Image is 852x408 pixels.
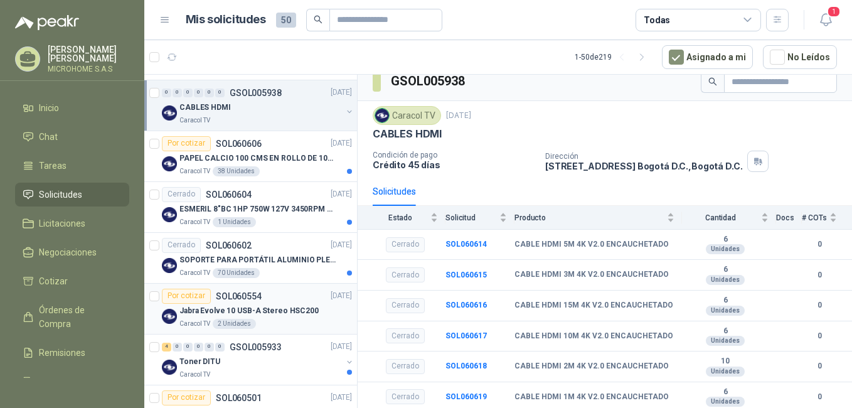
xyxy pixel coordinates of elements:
div: Cerrado [386,328,425,343]
div: Cerrado [386,298,425,313]
div: 0 [194,343,203,352]
p: SOL060501 [216,394,262,402]
p: Dirección [545,152,742,161]
span: Órdenes de Compra [39,303,117,331]
b: CABLE HDMI 15M 4K V2.0 ENCAUCHETADO [514,301,673,311]
div: Todas [644,13,670,27]
div: Unidades [706,244,745,254]
th: Solicitud [445,206,514,229]
span: Producto [514,213,664,222]
p: Condición de pago [373,151,535,159]
p: [STREET_ADDRESS] Bogotá D.C. , Bogotá D.C. [545,161,742,171]
img: Logo peakr [15,15,79,30]
th: Cantidad [682,206,776,229]
b: 6 [682,326,769,336]
p: [DATE] [331,290,352,302]
div: 1 Unidades [213,217,256,227]
p: [DATE] [331,188,352,200]
p: MICROHOME S.A.S [48,65,129,73]
a: Configuración [15,370,129,394]
div: 38 Unidades [213,166,260,176]
span: Estado [373,213,428,222]
div: 70 Unidades [213,268,260,278]
p: CABLES HDMI [179,102,231,114]
span: 50 [276,13,296,28]
p: SOL060554 [216,292,262,301]
p: GSOL005938 [230,89,282,97]
p: SOPORTE PARA PORTÁTIL ALUMINIO PLEGABLE VTA [179,254,336,266]
b: SOL060615 [445,271,487,279]
span: search [708,77,717,86]
img: Company Logo [375,109,389,122]
p: SOL060606 [216,139,262,148]
div: 0 [183,89,193,97]
span: # COTs [802,213,827,222]
b: 0 [802,239,837,250]
span: Chat [39,130,58,144]
img: Company Logo [162,258,177,273]
a: SOL060619 [445,392,487,401]
a: SOL060616 [445,301,487,309]
p: [DATE] [331,392,352,404]
p: [DATE] [331,341,352,353]
p: Caracol TV [179,217,210,227]
div: 1 - 50 de 219 [575,47,652,67]
div: 0 [173,89,182,97]
p: [DATE] [331,87,352,99]
button: No Leídos [763,45,837,69]
p: [DATE] [446,110,471,122]
p: PAPEL CALCIO 100 CMS EN ROLLO DE 100 GR [179,153,336,164]
th: # COTs [802,206,852,229]
p: [DATE] [331,239,352,251]
p: Caracol TV [179,268,210,278]
p: Caracol TV [179,166,210,176]
div: Unidades [706,336,745,346]
th: Estado [358,206,445,229]
a: 4 0 0 0 0 0 GSOL005933[DATE] Company LogoToner DITUCaracol TV [162,340,354,380]
span: search [314,15,322,24]
span: Negociaciones [39,245,97,259]
a: Negociaciones [15,240,129,264]
span: Inicio [39,101,59,115]
div: 0 [205,89,214,97]
p: CABLES HDMI [373,127,442,141]
a: Remisiones [15,341,129,365]
div: Unidades [706,397,745,407]
p: [DATE] [331,137,352,149]
p: Toner DITU [179,356,220,368]
img: Company Logo [162,105,177,121]
div: 0 [194,89,203,97]
div: 0 [173,343,182,352]
b: 6 [682,387,769,397]
b: CABLE HDMI 5M 4K V2.0 ENCAUCHETADO [514,240,669,250]
a: Inicio [15,96,129,120]
b: 0 [802,360,837,372]
div: Cerrado [162,238,201,253]
img: Company Logo [162,360,177,375]
div: Solicitudes [373,185,416,198]
div: 0 [215,343,225,352]
p: Caracol TV [179,319,210,329]
a: Por cotizarSOL060554[DATE] Company LogoJabra Evolve 10 USB-A Stereo HSC200Caracol TV2 Unidades [144,284,357,335]
a: Solicitudes [15,183,129,207]
a: CerradoSOL060604[DATE] Company LogoESMERIL 8"BC 1HP 750W 127V 3450RPM URREACaracol TV1 Unidades [144,182,357,233]
a: SOL060618 [445,362,487,370]
div: 2 Unidades [213,319,256,329]
div: Cerrado [386,359,425,374]
b: CABLE HDMI 1M 4K V2.0 ENCAUCHETADO [514,392,669,402]
b: 10 [682,357,769,367]
span: Remisiones [39,346,85,360]
p: SOL060604 [206,190,252,199]
b: 0 [802,269,837,281]
span: Cantidad [682,213,759,222]
b: 0 [802,391,837,403]
b: SOL060617 [445,331,487,340]
p: Jabra Evolve 10 USB-A Stereo HSC200 [179,305,319,317]
div: Caracol TV [373,106,441,125]
a: SOL060614 [445,240,487,249]
div: Unidades [706,306,745,316]
div: Por cotizar [162,390,211,405]
h1: Mis solicitudes [186,11,266,29]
